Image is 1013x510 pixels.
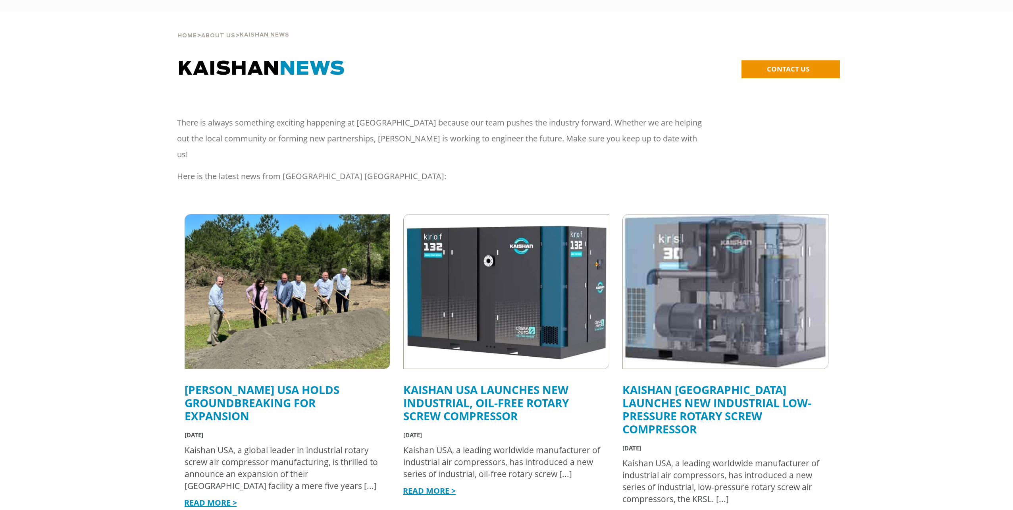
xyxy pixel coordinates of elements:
span: [DATE] [622,444,641,452]
span: Home [177,33,197,39]
p: Here is the latest news from [GEOGRAPHIC_DATA] [GEOGRAPHIC_DATA]: [177,168,702,184]
span: NEWS [279,60,345,79]
span: [DATE] [185,431,203,439]
a: CONTACT US [741,60,840,78]
a: Kaishan USA Launches New Industrial, Oil-Free Rotary Screw Compressor [403,382,569,423]
img: krsl see-through [623,214,828,369]
span: KAISHAN [178,60,345,79]
span: Kaishan News [240,33,289,38]
a: READ MORE > [184,497,237,508]
img: kaishan groundbreaking for expansion [185,214,390,369]
span: [DATE] [403,431,422,439]
div: Kaishan USA, a leading worldwide manufacturer of industrial air compressors, has introduced a new... [403,444,601,480]
p: There is always something exciting happening at [GEOGRAPHIC_DATA] because our team pushes the ind... [177,115,702,162]
a: Kaishan [GEOGRAPHIC_DATA] Launches New Industrial Low-Pressure Rotary Screw Compressor [622,382,811,437]
a: About Us [201,32,235,39]
span: About Us [201,33,235,39]
span: CONTACT US [767,64,809,73]
img: krof 32 [404,214,609,369]
a: READ MORE > [403,485,456,496]
div: Kaishan USA, a leading worldwide manufacturer of industrial air compressors, has introduced a new... [622,457,820,505]
a: [PERSON_NAME] USA Holds Groundbreaking for Expansion [185,382,339,423]
div: > > [177,12,289,42]
div: Kaishan USA, a global leader in industrial rotary screw air compressor manufacturing, is thrilled... [185,444,383,492]
a: Home [177,32,197,39]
